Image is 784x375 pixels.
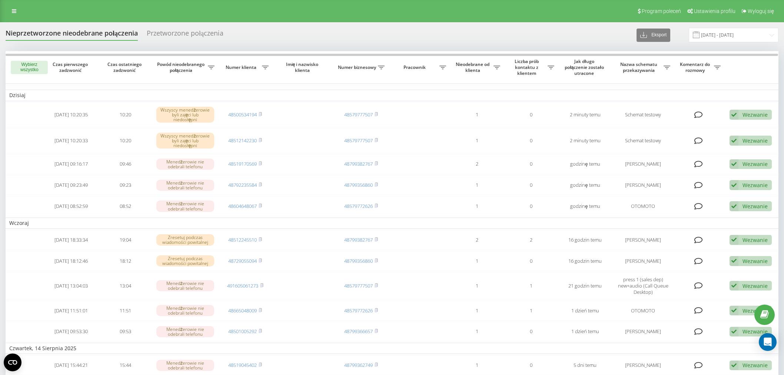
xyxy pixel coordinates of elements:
[743,236,768,243] div: Wezwanie
[612,301,674,321] td: OTOMOTO
[558,129,612,153] td: 2 minuty temu
[558,175,612,195] td: godzinę temu
[6,218,778,229] td: Wczoraj
[98,129,152,153] td: 10:20
[558,322,612,342] td: 1 dzień temu
[227,282,258,289] a: 491605061273
[743,258,768,265] div: Wezwanie
[44,272,98,299] td: [DATE] 13:04:03
[743,203,768,210] div: Wezwanie
[6,343,778,354] td: Czwartek, 14 Sierpnia 2025
[637,29,670,42] button: Eksport
[98,103,152,127] td: 10:20
[228,203,257,209] a: 48604648067
[504,301,558,321] td: 1
[44,155,98,174] td: [DATE] 09:16:17
[748,8,774,14] span: Wyloguj się
[450,155,504,174] td: 2
[508,59,548,76] span: Liczba prób kontaktu z klientem
[344,362,373,368] a: 48799362749
[344,236,373,243] a: 48799382767
[156,326,215,337] div: Menedżerowie nie odebrali telefonu
[450,129,504,153] td: 1
[44,196,98,216] td: [DATE] 08:52:59
[558,196,612,216] td: godzinę temu
[344,328,373,335] a: 48799366657
[743,282,768,289] div: Wezwanie
[338,64,378,70] span: Numer biznesowy
[44,129,98,153] td: [DATE] 10:20:33
[44,301,98,321] td: [DATE] 11:51:01
[156,159,215,170] div: Menedżerowie nie odebrali telefonu
[156,255,215,266] div: Zresetuj podczas wiadomości powitalnej
[98,355,152,375] td: 15:44
[44,355,98,375] td: [DATE] 15:44:21
[558,301,612,321] td: 1 dzień temu
[612,155,674,174] td: [PERSON_NAME]
[98,322,152,342] td: 09:53
[156,305,215,316] div: Menedżerowie nie odebrali telefonu
[98,272,152,299] td: 13:04
[156,234,215,245] div: Zresetuj podczas wiadomości powitalnej
[344,160,373,167] a: 48799382767
[558,230,612,250] td: 16 godzin temu
[228,137,257,144] a: 48512142230
[743,328,768,335] div: Wezwanie
[504,272,558,299] td: 1
[344,203,373,209] a: 48579772626
[504,322,558,342] td: 0
[454,62,494,73] span: Nieodebrane od klienta
[344,282,373,289] a: 48579777507
[156,360,215,371] div: Menedżerowie nie odebrali telefonu
[504,155,558,174] td: 0
[450,301,504,321] td: 1
[156,133,215,149] div: Wszyscy menedżerowie byli zajęci lub niedostępni
[612,103,674,127] td: Schemat testowy
[558,272,612,299] td: 21 godzin temu
[743,182,768,189] div: Wezwanie
[98,175,152,195] td: 09:23
[558,103,612,127] td: 2 minuty temu
[344,307,373,314] a: 48579772626
[504,129,558,153] td: 0
[44,251,98,271] td: [DATE] 18:12:46
[156,200,215,212] div: Menedżerowie nie odebrali telefonu
[392,64,440,70] span: Pracownik
[104,62,146,73] span: Czas ostatniego zadzwonić
[612,322,674,342] td: [PERSON_NAME]
[156,180,215,191] div: Menedżerowie nie odebrali telefonu
[450,196,504,216] td: 1
[558,355,612,375] td: 5 dni temu
[564,59,606,76] span: Jak długo połączenie zostało utracone
[612,129,674,153] td: Schemat testowy
[642,8,681,14] span: Program poleceń
[450,175,504,195] td: 1
[344,137,373,144] a: 48579777507
[156,280,215,291] div: Menedżerowie nie odebrali telefonu
[156,107,215,123] div: Wszyscy menedżerowie byli zajęci lub niedostępni
[44,103,98,127] td: [DATE] 10:20:35
[450,272,504,299] td: 1
[694,8,735,14] span: Ustawienia profilu
[743,160,768,167] div: Wezwanie
[743,307,768,314] div: Wezwanie
[612,355,674,375] td: [PERSON_NAME]
[678,62,714,73] span: Komentarz do rozmowy
[228,362,257,368] a: 48519045402
[228,111,257,118] a: 48500534194
[558,155,612,174] td: godzinę temu
[612,175,674,195] td: [PERSON_NAME]
[616,62,664,73] span: Nazwa schematu przekazywania
[98,230,152,250] td: 19:04
[222,64,262,70] span: Numer klienta
[612,251,674,271] td: [PERSON_NAME]
[98,155,152,174] td: 09:46
[228,236,257,243] a: 48512245510
[228,182,257,188] a: 48792235584
[612,272,674,299] td: press 1 (sales dep) new+audio (Call Queue Desktop)
[6,29,138,41] div: Nieprzetworzone nieodebrane połączenia
[279,62,328,73] span: Imię i nazwisko klienta
[11,61,48,74] button: Wybierz wszystko
[98,196,152,216] td: 08:52
[4,354,21,371] button: Open CMP widget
